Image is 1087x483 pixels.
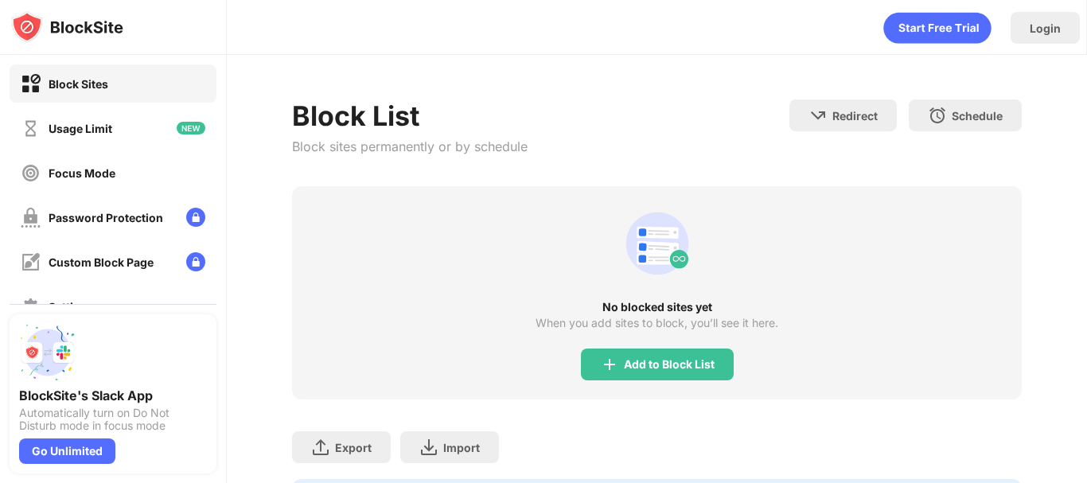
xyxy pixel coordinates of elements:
div: Schedule [952,109,1003,123]
img: new-icon.svg [177,122,205,134]
div: Block Sites [49,77,108,91]
div: Settings [49,300,94,314]
div: Redirect [832,109,878,123]
div: BlockSite's Slack App [19,388,207,403]
img: block-on.svg [21,74,41,94]
div: No blocked sites yet [292,301,1022,314]
img: push-slack.svg [19,324,76,381]
img: focus-off.svg [21,163,41,183]
div: Focus Mode [49,166,115,180]
img: time-usage-off.svg [21,119,41,138]
div: animation [883,12,992,44]
div: Block List [292,99,528,132]
img: customize-block-page-off.svg [21,252,41,272]
div: Export [335,441,372,454]
div: Login [1030,21,1061,35]
div: Custom Block Page [49,255,154,269]
div: Block sites permanently or by schedule [292,138,528,154]
img: lock-menu.svg [186,208,205,227]
div: animation [619,205,695,282]
div: Go Unlimited [19,438,115,464]
img: password-protection-off.svg [21,208,41,228]
img: lock-menu.svg [186,252,205,271]
div: When you add sites to block, you’ll see it here. [536,317,778,329]
img: logo-blocksite.svg [11,11,123,43]
div: Usage Limit [49,122,112,135]
div: Import [443,441,480,454]
img: settings-off.svg [21,297,41,317]
div: Password Protection [49,211,163,224]
div: Automatically turn on Do Not Disturb mode in focus mode [19,407,207,432]
div: Add to Block List [624,358,715,371]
